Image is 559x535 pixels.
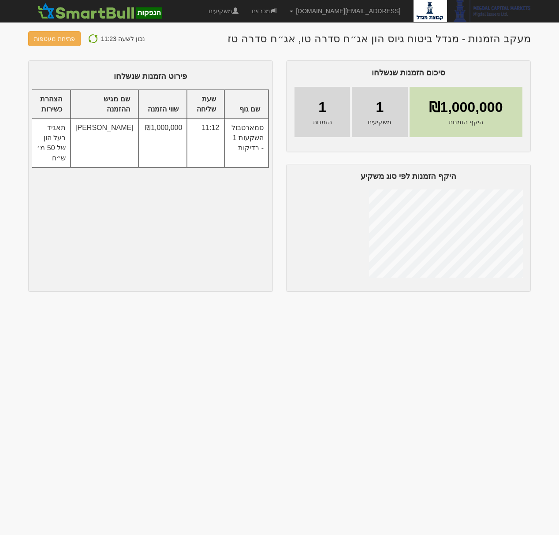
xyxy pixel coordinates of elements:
[429,97,503,118] span: ₪1,000,000
[138,119,187,167] td: ₪1,000,000
[224,119,269,167] td: סמארטבול השקעות 1 - בדיקות
[361,172,456,181] span: היקף הזמנות לפי סוג משקיע
[224,90,269,119] th: שם גוף
[35,2,164,20] img: סמארטבול - מערכת לניהול הנפקות
[114,72,187,81] span: פירוט הזמנות שנשלחו
[227,33,531,45] h1: מעקב הזמנות - מגדל ביטוח גיוס הון אג״ח סדרה טו, אג״ח סדרה טז
[71,119,138,167] td: [PERSON_NAME]
[372,68,445,77] span: סיכום הזמנות שנשלחו
[187,119,224,167] td: 11:12
[449,118,483,126] span: היקף הזמנות
[37,124,66,162] span: תאגיד בעל הון של 50 מ׳ ש״ח
[313,118,332,126] span: הזמנות
[101,33,145,45] p: נכון לשעה 11:23
[187,90,224,119] th: שעת שליחה
[138,90,187,119] th: שווי הזמנה
[368,118,391,126] span: משקיעים
[376,97,384,118] span: 1
[71,90,138,119] th: שם מגיש ההזמנה
[28,31,81,46] button: פתיחת מעטפות
[318,97,326,118] span: 1
[88,33,98,44] img: refresh-icon.png
[32,90,71,119] th: הצהרת כשירות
